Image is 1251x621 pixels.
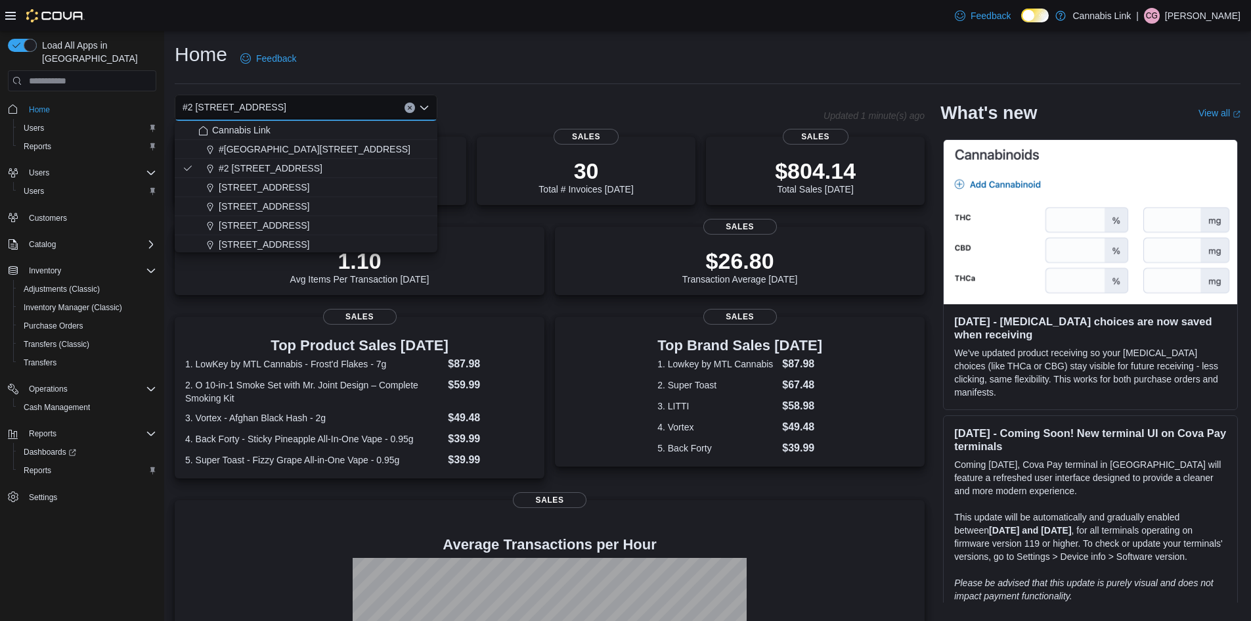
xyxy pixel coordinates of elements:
span: Users [18,120,156,136]
span: Reports [24,465,51,476]
button: Customers [3,208,162,227]
div: Total # Invoices [DATE] [538,158,633,195]
a: Dashboards [18,444,81,460]
a: Feedback [950,3,1016,29]
button: Transfers [13,354,162,372]
span: Operations [24,381,156,397]
span: Inventory [24,263,156,279]
dd: $49.48 [448,410,534,426]
p: $26.80 [682,248,798,274]
span: Sales [513,492,586,508]
span: Users [24,123,44,133]
span: Users [18,183,156,199]
p: | [1136,8,1139,24]
button: Catalog [3,235,162,254]
span: Adjustments (Classic) [24,284,100,294]
span: Feedback [256,52,296,65]
h3: [DATE] - Coming Soon! New terminal UI on Cova Pay terminals [954,426,1227,453]
span: Transfers (Classic) [18,336,156,352]
button: Cannabis Link [175,121,437,140]
a: Transfers (Classic) [18,336,95,352]
span: [STREET_ADDRESS] [219,181,309,194]
span: Settings [24,489,156,505]
div: Casee Griffith [1144,8,1160,24]
p: Coming [DATE], Cova Pay terminal in [GEOGRAPHIC_DATA] will feature a refreshed user interface des... [954,458,1227,497]
span: Sales [554,129,619,145]
p: 30 [538,158,633,184]
button: [STREET_ADDRESS] [175,197,437,216]
span: #[GEOGRAPHIC_DATA][STREET_ADDRESS] [219,143,410,156]
span: Feedback [971,9,1011,22]
p: We've updated product receiving so your [MEDICAL_DATA] choices (like THCa or CBG) stay visible fo... [954,346,1227,399]
span: Catalog [24,237,156,252]
p: Updated 1 minute(s) ago [823,110,925,121]
button: Operations [3,380,162,398]
a: Users [18,183,49,199]
span: Customers [29,213,67,223]
button: Purchase Orders [13,317,162,335]
p: This update will be automatically and gradually enabled between , for all terminals operating on ... [954,511,1227,563]
span: CG [1146,8,1158,24]
a: Transfers [18,355,62,371]
div: Choose from the following options [175,121,437,254]
svg: External link [1233,110,1240,118]
span: Reports [18,463,156,478]
a: Dashboards [13,443,162,461]
span: Operations [29,384,68,394]
div: Total Sales [DATE] [775,158,856,195]
span: Inventory [29,265,61,276]
span: Inventory Manager (Classic) [24,302,122,313]
span: #2 [STREET_ADDRESS] [183,99,286,115]
span: Home [24,101,156,117]
dt: 2. O 10-in-1 Smoke Set with Mr. Joint Design – Complete Smoking Kit [185,379,443,405]
button: Adjustments (Classic) [13,280,162,298]
p: Cannabis Link [1072,8,1131,24]
dd: $67.48 [782,377,822,393]
span: Purchase Orders [18,318,156,334]
a: Cash Management [18,400,95,415]
button: Reports [3,425,162,443]
span: [STREET_ADDRESS] [219,200,309,213]
nav: Complex example [8,94,156,541]
span: Dashboards [18,444,156,460]
span: Reports [29,428,56,439]
span: Transfers (Classic) [24,339,89,350]
a: Inventory Manager (Classic) [18,300,127,315]
span: Users [29,168,49,178]
dd: $39.99 [448,452,534,468]
span: Sales [703,219,777,235]
button: Users [24,165,55,181]
dt: 1. LowKey by MTL Cannabis - Frost'd Flakes - 7g [185,357,443,371]
h3: Top Brand Sales [DATE] [657,338,822,354]
span: Customers [24,210,156,226]
a: View allExternal link [1198,108,1240,118]
button: Transfers (Classic) [13,335,162,354]
dt: 3. LITTI [657,400,777,413]
dt: 4. Back Forty - Sticky Pineapple All-In-One Vape - 0.95g [185,432,443,446]
span: Settings [29,492,57,503]
button: Users [13,182,162,200]
div: Avg Items Per Transaction [DATE] [290,248,429,285]
span: Users [24,186,44,196]
span: Purchase Orders [24,321,83,331]
button: #2 [STREET_ADDRESS] [175,159,437,178]
dt: 1. Lowkey by MTL Cannabis [657,357,777,371]
dd: $59.99 [448,377,534,393]
a: Purchase Orders [18,318,89,334]
span: Reports [24,141,51,152]
span: Users [24,165,156,181]
span: Adjustments (Classic) [18,281,156,297]
span: Home [29,104,50,115]
span: Sales [323,309,397,325]
dt: 5. Super Toast - Fizzy Grape All-in-One Vape - 0.95g [185,453,443,467]
a: Feedback [235,45,301,72]
button: Operations [24,381,73,397]
span: Reports [18,139,156,154]
button: Users [3,164,162,182]
h3: [DATE] - [MEDICAL_DATA] choices are now saved when receiving [954,315,1227,341]
a: Customers [24,210,72,226]
p: [PERSON_NAME] [1165,8,1240,24]
dd: $87.98 [782,356,822,372]
span: Sales [783,129,848,145]
strong: [DATE] and [DATE] [989,525,1071,536]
